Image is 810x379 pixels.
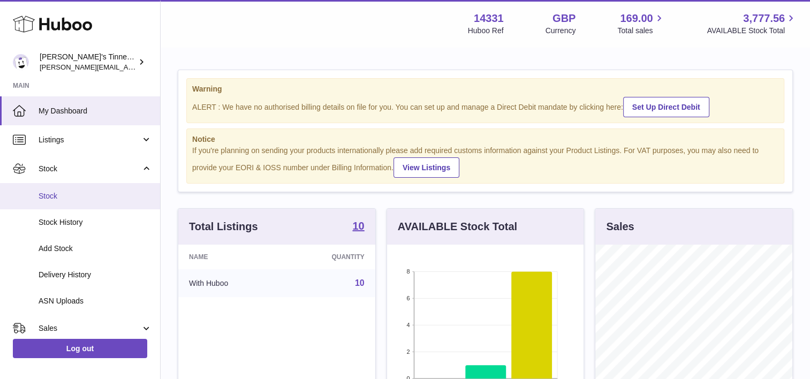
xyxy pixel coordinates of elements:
[606,219,634,234] h3: Sales
[39,296,152,306] span: ASN Uploads
[468,26,504,36] div: Huboo Ref
[13,54,29,70] img: peter.colbert@hubbo.com
[743,11,785,26] span: 3,777.56
[546,26,576,36] div: Currency
[406,295,410,301] text: 6
[406,268,410,275] text: 8
[13,339,147,358] a: Log out
[620,11,653,26] span: 169.00
[40,52,136,72] div: [PERSON_NAME]'s Tinned Fish Ltd
[282,245,375,269] th: Quantity
[39,106,152,116] span: My Dashboard
[40,63,272,71] span: [PERSON_NAME][EMAIL_ADDRESS][PERSON_NAME][DOMAIN_NAME]
[393,157,459,178] a: View Listings
[192,134,778,145] strong: Notice
[39,191,152,201] span: Stock
[406,322,410,328] text: 4
[398,219,517,234] h3: AVAILABLE Stock Total
[39,217,152,228] span: Stock History
[39,270,152,280] span: Delivery History
[707,11,797,36] a: 3,777.56 AVAILABLE Stock Total
[355,278,365,287] a: 10
[352,221,364,231] strong: 10
[552,11,576,26] strong: GBP
[39,244,152,254] span: Add Stock
[39,164,141,174] span: Stock
[406,348,410,355] text: 2
[39,323,141,333] span: Sales
[617,26,665,36] span: Total sales
[39,135,141,145] span: Listings
[707,26,797,36] span: AVAILABLE Stock Total
[623,97,709,117] a: Set Up Direct Debit
[617,11,665,36] a: 169.00 Total sales
[178,269,282,297] td: With Huboo
[474,11,504,26] strong: 14331
[192,95,778,117] div: ALERT : We have no authorised billing details on file for you. You can set up and manage a Direct...
[192,146,778,178] div: If you're planning on sending your products internationally please add required customs informati...
[189,219,258,234] h3: Total Listings
[352,221,364,233] a: 10
[192,84,778,94] strong: Warning
[178,245,282,269] th: Name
